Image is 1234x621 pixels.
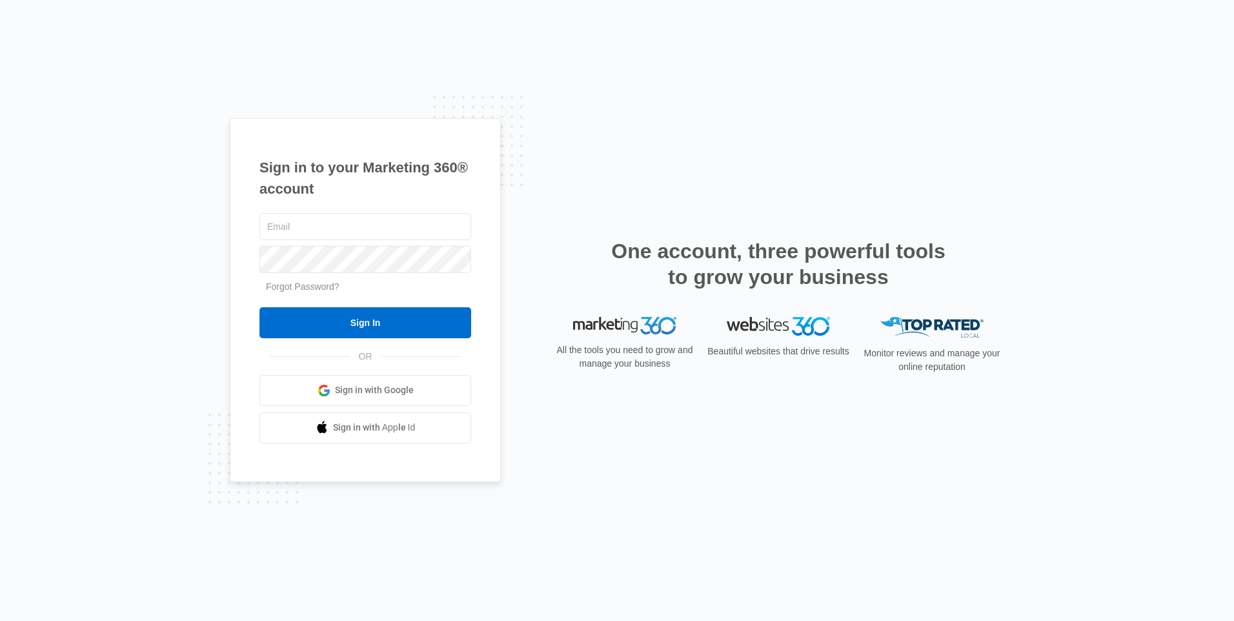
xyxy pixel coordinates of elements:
[259,412,471,443] a: Sign in with Apple Id
[259,375,471,406] a: Sign in with Google
[350,350,381,363] span: OR
[860,347,1004,374] p: Monitor reviews and manage your online reputation
[333,421,416,434] span: Sign in with Apple Id
[552,343,697,371] p: All the tools you need to grow and manage your business
[259,307,471,338] input: Sign In
[727,317,830,336] img: Websites 360
[335,383,414,397] span: Sign in with Google
[259,213,471,240] input: Email
[573,317,676,335] img: Marketing 360
[607,238,949,290] h2: One account, three powerful tools to grow your business
[706,345,851,358] p: Beautiful websites that drive results
[880,317,984,338] img: Top Rated Local
[259,157,471,199] h1: Sign in to your Marketing 360® account
[266,281,339,292] a: Forgot Password?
